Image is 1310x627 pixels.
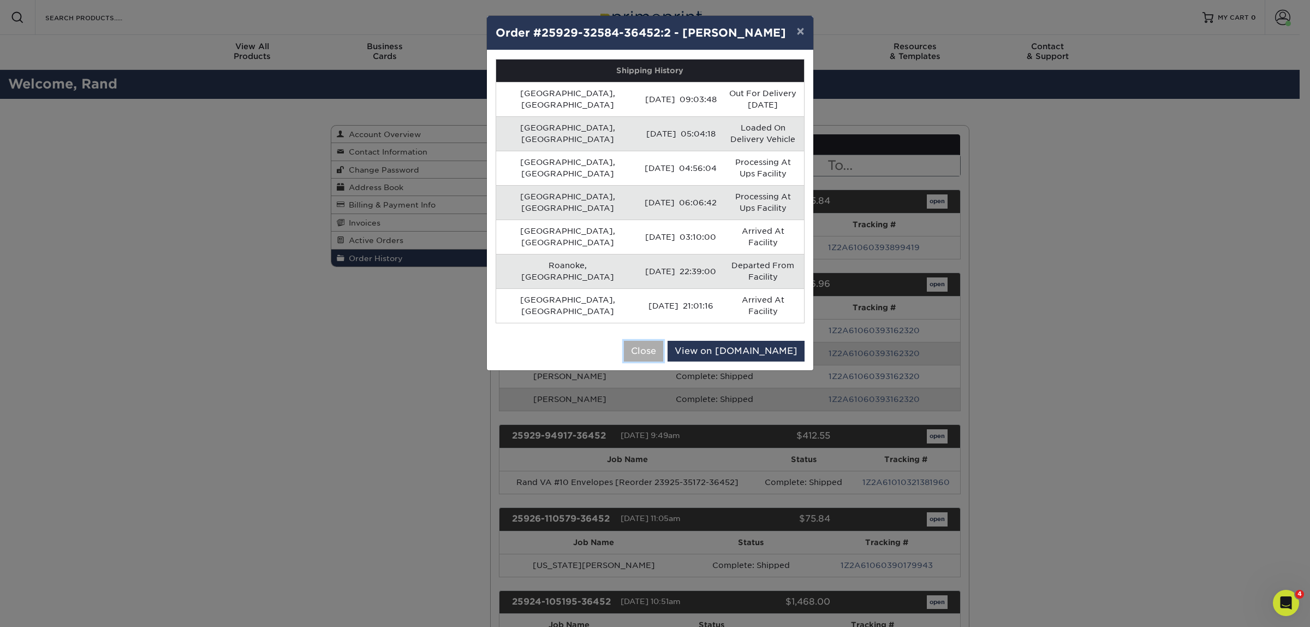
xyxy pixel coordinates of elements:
[722,185,803,220] td: Processing At Ups Facility
[639,220,722,254] td: [DATE] 03:10:00
[496,25,805,41] h4: Order #25929-32584-36452:2 - [PERSON_NAME]
[496,116,640,151] td: [GEOGRAPHIC_DATA], [GEOGRAPHIC_DATA]
[722,151,803,185] td: Processing At Ups Facility
[722,82,803,116] td: Out For Delivery [DATE]
[722,288,803,323] td: Arrived At Facility
[496,151,640,185] td: [GEOGRAPHIC_DATA], [GEOGRAPHIC_DATA]
[639,185,722,220] td: [DATE] 06:06:42
[639,254,722,288] td: [DATE] 22:39:00
[496,185,640,220] td: [GEOGRAPHIC_DATA], [GEOGRAPHIC_DATA]
[639,151,722,185] td: [DATE] 04:56:04
[624,341,663,362] button: Close
[496,254,640,288] td: Roanoke, [GEOGRAPHIC_DATA]
[496,220,640,254] td: [GEOGRAPHIC_DATA], [GEOGRAPHIC_DATA]
[788,16,813,46] button: ×
[1295,590,1304,599] span: 4
[722,254,803,288] td: Departed From Facility
[722,116,803,151] td: Loaded On Delivery Vehicle
[722,220,803,254] td: Arrived At Facility
[639,116,722,151] td: [DATE] 05:04:18
[496,82,640,116] td: [GEOGRAPHIC_DATA], [GEOGRAPHIC_DATA]
[496,288,640,323] td: [GEOGRAPHIC_DATA], [GEOGRAPHIC_DATA]
[639,288,722,323] td: [DATE] 21:01:16
[639,82,722,116] td: [DATE] 09:03:48
[496,60,804,82] th: Shipping History
[668,341,805,362] a: View on [DOMAIN_NAME]
[1273,590,1299,616] iframe: Intercom live chat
